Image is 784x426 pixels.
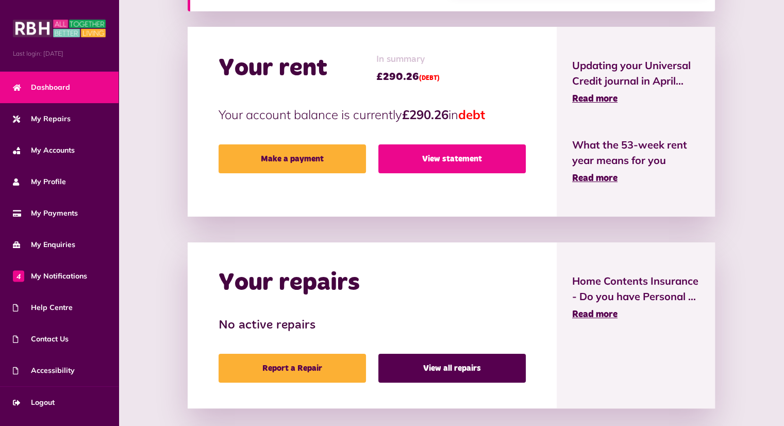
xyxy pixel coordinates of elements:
span: My Profile [13,176,66,187]
span: My Payments [13,208,78,219]
span: debt [458,107,485,122]
span: Contact Us [13,334,69,345]
a: Updating your Universal Credit journal in April... Read more [572,58,699,106]
span: My Repairs [13,113,71,124]
span: Accessibility [13,365,75,376]
a: View all repairs [378,354,526,383]
span: Home Contents Insurance - Do you have Personal ... [572,273,699,304]
a: Make a payment [219,144,366,173]
span: Dashboard [13,82,70,93]
h3: No active repairs [219,318,526,333]
span: My Enquiries [13,239,75,250]
span: Logout [13,397,55,408]
span: (DEBT) [419,75,440,81]
a: Report a Repair [219,354,366,383]
h2: Your rent [219,54,327,84]
a: Home Contents Insurance - Do you have Personal ... Read more [572,273,699,322]
a: View statement [378,144,526,173]
a: What the 53-week rent year means for you Read more [572,137,699,186]
span: My Accounts [13,145,75,156]
span: 4 [13,270,24,282]
span: Help Centre [13,302,73,313]
span: Updating your Universal Credit journal in April... [572,58,699,89]
h2: Your repairs [219,268,360,298]
span: In summary [376,53,440,67]
span: Read more [572,174,618,183]
span: Read more [572,94,618,104]
span: What the 53-week rent year means for you [572,137,699,168]
p: Your account balance is currently in [219,105,526,124]
span: Read more [572,310,618,319]
img: MyRBH [13,18,106,39]
strong: £290.26 [402,107,448,122]
span: Last login: [DATE] [13,49,106,58]
span: My Notifications [13,271,87,282]
span: £290.26 [376,69,440,85]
